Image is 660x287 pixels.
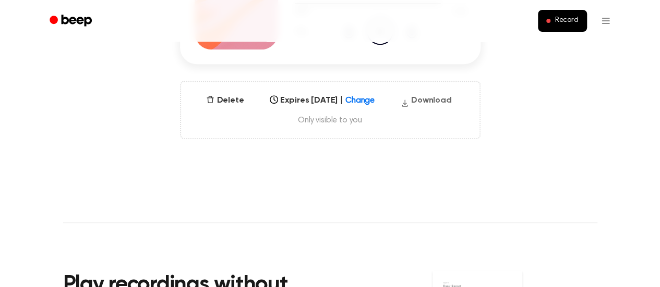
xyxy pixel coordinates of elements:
[538,10,586,32] button: Record
[202,94,248,107] button: Delete
[194,115,467,126] span: Only visible to you
[397,94,456,111] button: Download
[555,16,578,26] span: Record
[42,11,101,31] a: Beep
[593,8,618,33] button: Open menu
